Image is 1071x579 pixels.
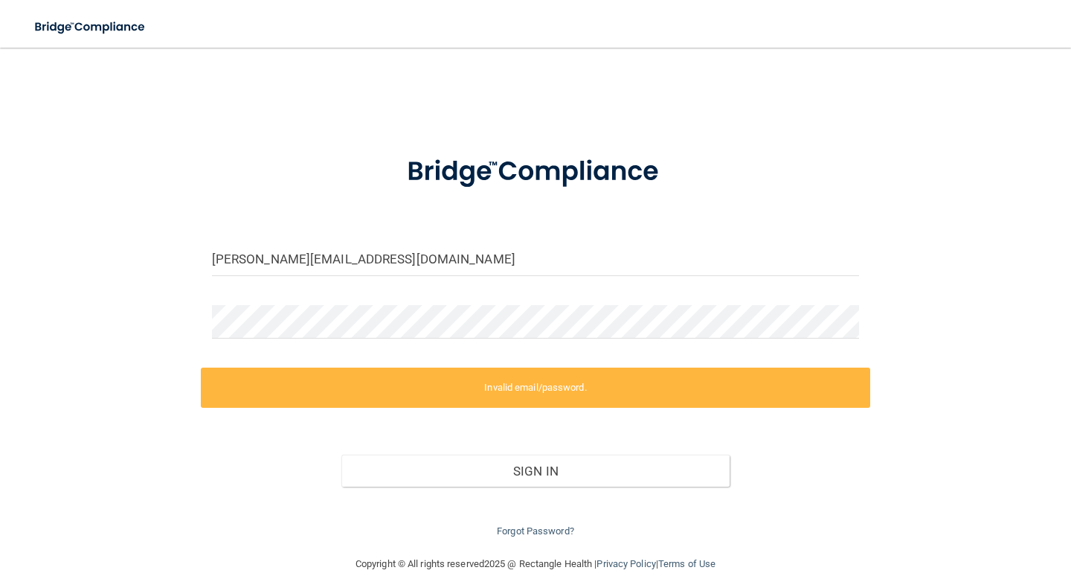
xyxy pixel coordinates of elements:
iframe: Drift Widget Chat Controller [814,473,1053,533]
a: Forgot Password? [497,525,574,537]
a: Terms of Use [658,558,715,569]
img: bridge_compliance_login_screen.278c3ca4.svg [379,137,692,207]
input: Email [212,243,859,276]
a: Privacy Policy [596,558,655,569]
img: bridge_compliance_login_screen.278c3ca4.svg [22,12,159,42]
button: Sign In [341,455,730,487]
label: Invalid email/password. [201,368,870,408]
